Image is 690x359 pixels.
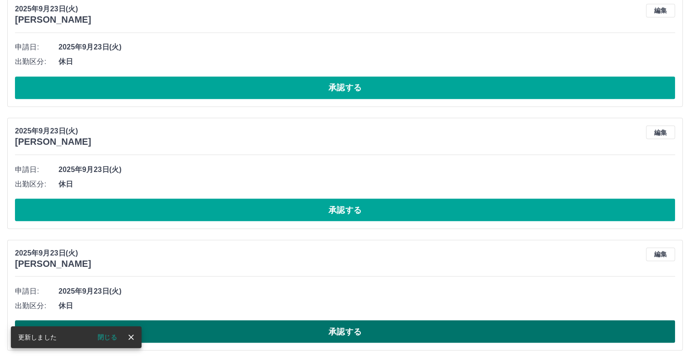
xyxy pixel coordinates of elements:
[59,42,675,53] span: 2025年9月23日(火)
[90,330,124,344] button: 閉じる
[15,178,59,189] span: 出勤区分:
[15,258,91,269] h3: [PERSON_NAME]
[15,320,675,343] button: 承認する
[15,4,91,15] p: 2025年9月23日(火)
[15,247,91,258] p: 2025年9月23日(火)
[15,125,91,136] p: 2025年9月23日(火)
[59,164,675,175] span: 2025年9月23日(火)
[15,76,675,99] button: 承認する
[59,56,675,67] span: 休日
[15,285,59,296] span: 申請日:
[15,198,675,221] button: 承認する
[59,285,675,296] span: 2025年9月23日(火)
[124,330,138,344] button: close
[59,300,675,311] span: 休日
[646,247,675,261] button: 編集
[15,300,59,311] span: 出勤区分:
[59,178,675,189] span: 休日
[15,56,59,67] span: 出勤区分:
[15,136,91,147] h3: [PERSON_NAME]
[646,4,675,17] button: 編集
[15,42,59,53] span: 申請日:
[15,15,91,25] h3: [PERSON_NAME]
[646,125,675,139] button: 編集
[15,164,59,175] span: 申請日:
[18,329,57,345] div: 更新しました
